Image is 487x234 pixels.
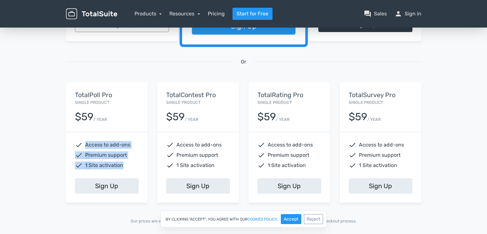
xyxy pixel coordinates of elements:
small: Single Product [75,100,109,105]
small: / YEAR [276,116,289,122]
span: check [75,141,83,149]
small: / YEAR [367,116,381,122]
button: Accept [281,214,301,224]
a: Sign Up [75,178,139,194]
span: Access to add-ons [176,141,222,149]
span: Access to add-ons [359,141,404,149]
img: website_grey.svg [10,17,15,22]
span: Premium support [176,151,218,159]
span: check [166,141,174,149]
span: 1 Site activation [359,162,397,169]
span: Premium support [268,151,309,159]
span: Premium support [359,151,401,159]
a: Pricing [208,10,225,18]
small: Single Product [257,100,292,105]
a: Sign Up [257,178,321,194]
h5: TotalSurvey Pro [349,91,412,98]
a: Start for Free [232,8,272,20]
button: Reject [304,214,323,224]
span: 1 Site activation [176,162,215,169]
img: tab_domain_overview_orange.svg [17,37,22,42]
span: check [75,162,83,169]
small: Single Product [349,100,383,105]
div: Domain Overview [24,38,57,42]
span: Or [241,58,246,66]
div: $59 [75,111,93,122]
a: Sign Up [166,178,230,194]
h5: TotalPoll Pro [75,91,139,98]
span: Access to add-ons [85,141,130,149]
span: 1 Site activation [268,162,306,169]
span: check [166,151,174,159]
small: Single Product [166,100,200,105]
span: 1 Site activation [85,162,123,169]
small: / YEAR [93,116,107,122]
span: check [166,162,174,169]
div: v 4.0.25 [18,10,31,15]
span: check [349,151,356,159]
span: check [257,162,265,169]
a: question_answerSales [364,10,387,18]
span: check [349,141,356,149]
div: By clicking "Accept", you agree with our . [160,211,327,228]
span: Premium support [85,151,127,159]
div: Keywords by Traffic [71,38,108,42]
span: Access to add-ons [268,141,313,149]
span: person [394,10,402,18]
img: logo_orange.svg [10,10,15,15]
span: check [257,141,265,149]
a: Resources [169,11,200,17]
a: Products [134,11,162,17]
span: check [75,151,83,159]
h5: TotalRating Pro [257,91,321,98]
div: $59 [166,111,185,122]
a: cookies policy [248,217,277,221]
a: Sign Up [349,178,412,194]
small: / YEAR [185,116,198,122]
div: Domain: [DOMAIN_NAME] [17,17,70,22]
span: check [349,162,356,169]
div: $59 [349,111,367,122]
img: tab_keywords_by_traffic_grey.svg [64,37,69,42]
span: check [257,151,265,159]
div: $59 [257,111,276,122]
img: TotalSuite for WordPress [66,8,117,20]
h5: TotalContest Pro [166,91,230,98]
a: personSign in [394,10,421,18]
span: question_answer [364,10,371,18]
